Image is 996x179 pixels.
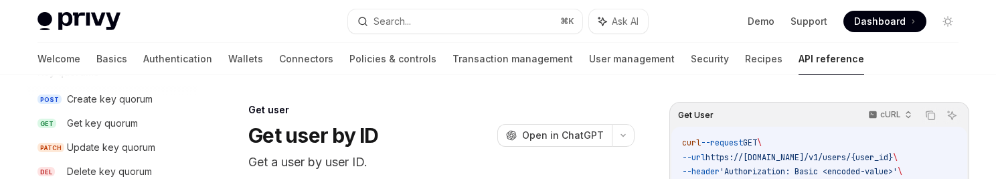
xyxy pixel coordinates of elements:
span: --header [682,166,720,177]
div: Search... [373,13,411,29]
a: Authentication [143,43,212,75]
a: API reference [799,43,864,75]
div: Get key quorum [67,115,138,131]
a: Security [691,43,729,75]
div: Get user [248,103,635,117]
span: --request [701,137,743,148]
a: Connectors [279,43,333,75]
span: Dashboard [854,15,906,28]
span: 'Authorization: Basic <encoded-value>' [720,166,898,177]
a: Wallets [228,43,263,75]
a: POSTCreate key quorum [27,87,198,111]
span: \ [893,152,898,163]
button: cURL [861,104,918,127]
div: Update key quorum [67,139,155,156]
span: https://[DOMAIN_NAME]/v1/users/{user_id} [705,152,893,163]
img: light logo [37,12,120,31]
h1: Get user by ID [248,123,379,147]
a: Policies & controls [349,43,436,75]
span: --url [682,152,705,163]
a: PATCHUpdate key quorum [27,135,198,160]
button: Ask AI [943,107,961,124]
span: DEL [37,167,55,177]
span: POST [37,95,62,105]
a: Demo [748,15,774,28]
p: Get a user by user ID. [248,153,635,172]
button: Copy the contents from the code block [922,107,939,124]
a: Welcome [37,43,80,75]
a: User management [589,43,675,75]
span: Get User [678,110,714,121]
button: Ask AI [589,9,648,34]
span: \ [757,137,762,148]
span: Ask AI [612,15,639,28]
span: \ [898,166,902,177]
a: Dashboard [843,11,926,32]
a: Support [791,15,827,28]
span: PATCH [37,143,64,153]
a: GETGet key quorum [27,111,198,135]
span: curl [682,137,701,148]
p: cURL [880,109,901,120]
span: GET [37,119,56,129]
button: Open in ChatGPT [497,124,612,147]
span: ⌘ K [560,16,574,27]
a: Basics [96,43,127,75]
button: Search...⌘K [348,9,582,34]
span: GET [743,137,757,148]
button: Toggle dark mode [937,11,959,32]
a: Recipes [745,43,782,75]
div: Create key quorum [67,91,153,107]
a: Transaction management [452,43,573,75]
span: Open in ChatGPT [522,129,604,142]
